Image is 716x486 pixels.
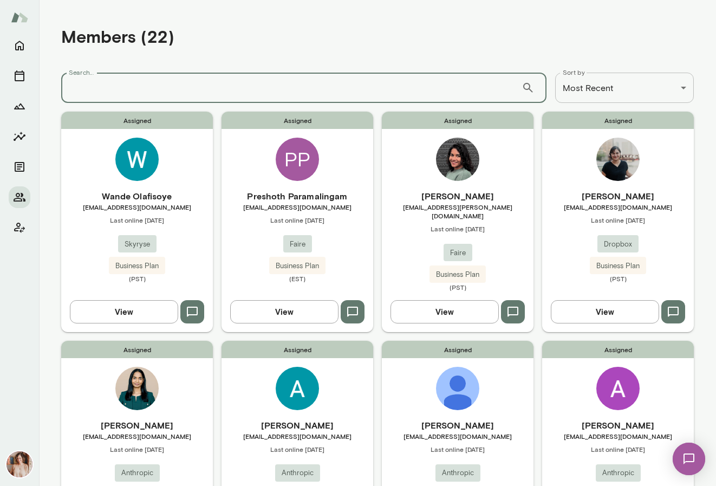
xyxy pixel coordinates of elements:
[590,261,646,271] span: Business Plan
[222,190,373,203] h6: Preshoth Paramalingam
[276,138,319,181] div: PP
[222,432,373,440] span: [EMAIL_ADDRESS][DOMAIN_NAME]
[542,419,694,432] h6: [PERSON_NAME]
[9,217,30,238] button: Client app
[542,190,694,203] h6: [PERSON_NAME]
[596,367,640,410] img: Anna Venancio Marques
[9,156,30,178] button: Documents
[382,190,533,203] h6: [PERSON_NAME]
[435,468,480,478] span: Anthropic
[444,248,472,258] span: Faire
[9,65,30,87] button: Sessions
[382,203,533,220] span: [EMAIL_ADDRESS][PERSON_NAME][DOMAIN_NAME]
[555,73,694,103] div: Most Recent
[61,112,213,129] span: Assigned
[382,224,533,233] span: Last online [DATE]
[222,112,373,129] span: Assigned
[542,112,694,129] span: Assigned
[118,239,157,250] span: Skyryse
[542,216,694,224] span: Last online [DATE]
[222,341,373,358] span: Assigned
[61,26,174,47] h4: Members (22)
[109,261,165,271] span: Business Plan
[9,95,30,117] button: Growth Plan
[9,126,30,147] button: Insights
[542,445,694,453] span: Last online [DATE]
[9,35,30,56] button: Home
[542,432,694,440] span: [EMAIL_ADDRESS][DOMAIN_NAME]
[275,468,320,478] span: Anthropic
[542,274,694,283] span: (PST)
[382,112,533,129] span: Assigned
[551,300,659,323] button: View
[597,239,639,250] span: Dropbox
[222,445,373,453] span: Last online [DATE]
[230,300,339,323] button: View
[115,468,160,478] span: Anthropic
[283,239,312,250] span: Faire
[61,203,213,211] span: [EMAIL_ADDRESS][DOMAIN_NAME]
[596,468,641,478] span: Anthropic
[269,261,326,271] span: Business Plan
[11,7,28,28] img: Mento
[276,367,319,410] img: Avinash Palayadi
[542,203,694,211] span: [EMAIL_ADDRESS][DOMAIN_NAME]
[382,341,533,358] span: Assigned
[61,445,213,453] span: Last online [DATE]
[382,419,533,432] h6: [PERSON_NAME]
[390,300,499,323] button: View
[596,138,640,181] img: Aisha Johnson
[382,283,533,291] span: (PST)
[222,274,373,283] span: (EST)
[61,341,213,358] span: Assigned
[69,68,94,77] label: Search...
[382,445,533,453] span: Last online [DATE]
[222,216,373,224] span: Last online [DATE]
[542,341,694,358] span: Assigned
[222,419,373,432] h6: [PERSON_NAME]
[61,216,213,224] span: Last online [DATE]
[61,274,213,283] span: (PST)
[6,451,32,477] img: Nancy Alsip
[429,269,486,280] span: Business Plan
[70,300,178,323] button: View
[61,190,213,203] h6: Wande Olafisoye
[61,432,213,440] span: [EMAIL_ADDRESS][DOMAIN_NAME]
[222,203,373,211] span: [EMAIL_ADDRESS][DOMAIN_NAME]
[115,138,159,181] img: Wande Olafisoye
[61,419,213,432] h6: [PERSON_NAME]
[563,68,585,77] label: Sort by
[436,138,479,181] img: Divya Sudhakar
[115,367,159,410] img: Anjali Gopal
[382,432,533,440] span: [EMAIL_ADDRESS][DOMAIN_NAME]
[436,367,479,410] img: Hyonjee Joo
[9,186,30,208] button: Members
